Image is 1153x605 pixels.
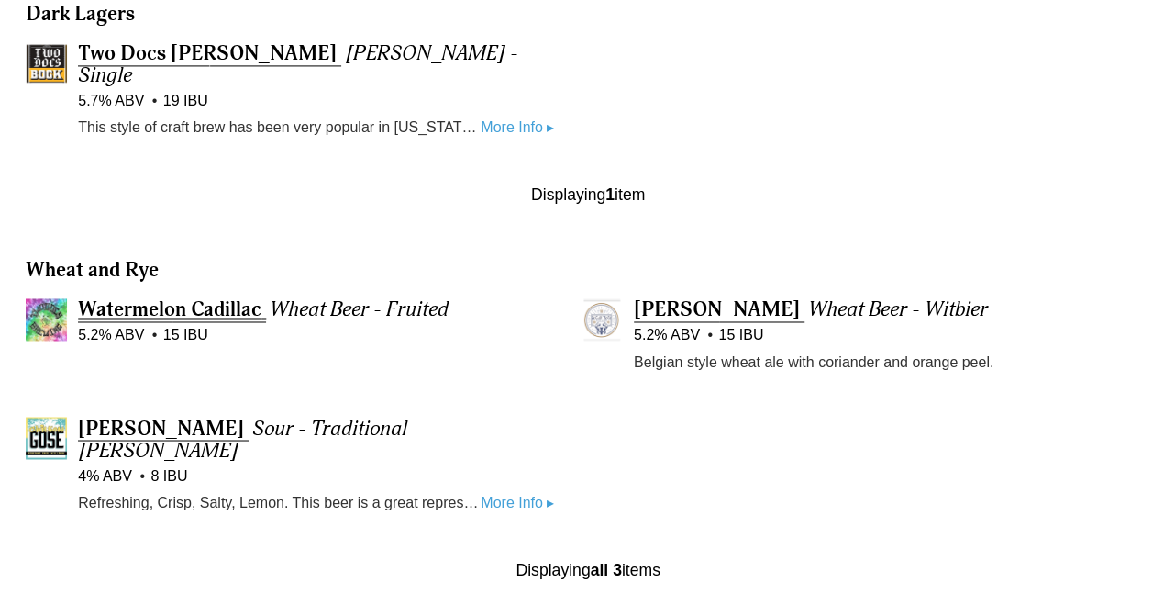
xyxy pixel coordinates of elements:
[78,40,337,66] span: Two Docs [PERSON_NAME]
[26,1,1151,28] h3: Dark Lagers
[78,415,249,441] a: [PERSON_NAME]
[634,297,800,322] span: [PERSON_NAME]
[707,324,763,346] span: 15 IBU
[26,257,1151,284] h3: Wheat and Rye
[78,324,144,346] span: 5.2% ABV
[481,116,554,140] a: More Info
[78,465,132,487] span: 4% ABV
[78,90,144,112] span: 5.7% ABV
[26,42,68,84] img: Two Docs Bock
[581,298,623,341] img: Walt Wit
[78,116,481,140] p: This style of craft brew has been very popular in [US_STATE] culture for years and is our West [U...
[634,297,804,322] a: [PERSON_NAME]
[139,465,187,487] span: 8 IBU
[591,560,622,578] b: all 3
[605,185,615,204] b: 1
[78,297,266,322] a: Watermelon Cadillac
[78,415,244,441] span: [PERSON_NAME]
[634,350,1110,374] p: Belgian style wheat ale with coriander and orange peel.
[26,417,68,459] img: Chilton Gose
[152,324,208,346] span: 15 IBU
[808,297,988,322] span: Wheat Beer - Witbier
[78,415,407,463] span: Sour - Traditional [PERSON_NAME]
[78,40,341,66] a: Two Docs [PERSON_NAME]
[481,490,554,514] a: More Info
[78,297,261,322] span: Watermelon Cadillac
[78,40,518,88] span: [PERSON_NAME] - Single
[78,490,481,514] p: Refreshing, Crisp, Salty, Lemon. This beer is a great representation of the local favorite cockta...
[634,324,700,346] span: 5.2% ABV
[270,297,449,322] span: Wheat Beer - Fruited
[26,298,68,341] img: Watermelon Cadillac
[152,90,208,112] span: 19 IBU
